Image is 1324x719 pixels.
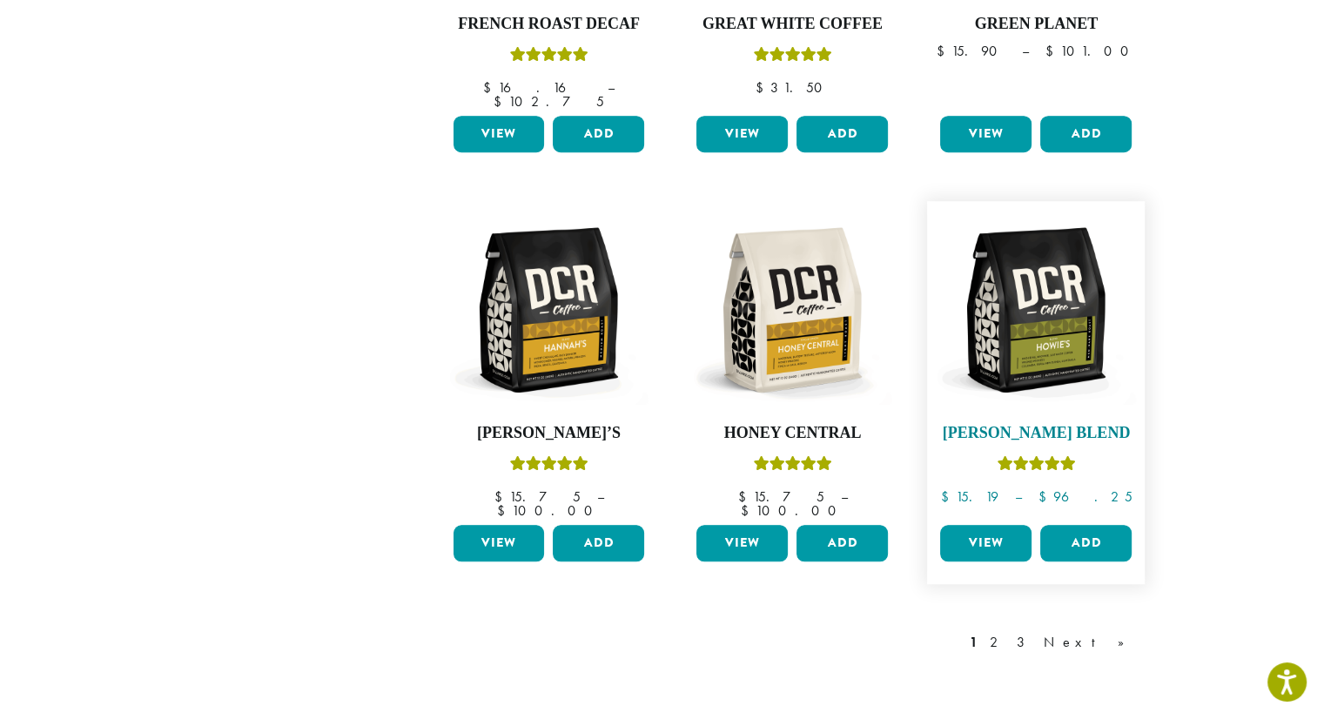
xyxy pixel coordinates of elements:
button: Add [796,525,888,561]
h4: [PERSON_NAME]’s [449,424,649,443]
a: View [696,116,788,152]
bdi: 101.00 [1045,42,1136,60]
span: $ [737,487,752,506]
a: 1 [966,632,981,653]
img: DCR-12oz-Hannahs-Stock-scaled.png [448,210,649,410]
a: [PERSON_NAME]’sRated 5.00 out of 5 [449,210,649,518]
div: Rated 5.00 out of 5 [509,44,588,71]
h4: Honey Central [692,424,892,443]
bdi: 31.50 [755,78,830,97]
span: $ [497,501,512,520]
div: Rated 5.00 out of 5 [753,454,831,480]
span: $ [494,487,508,506]
img: DCR-12oz-Honey-Central-Stock-scaled.png [692,210,892,410]
span: $ [1045,42,1059,60]
h4: [PERSON_NAME] Blend [936,424,1136,443]
a: View [940,116,1032,152]
button: Add [553,116,644,152]
bdi: 100.00 [741,501,844,520]
span: $ [940,487,955,506]
button: Add [796,116,888,152]
h4: Great White Coffee [692,15,892,34]
a: Honey CentralRated 5.00 out of 5 [692,210,892,518]
span: $ [755,78,770,97]
bdi: 100.00 [497,501,601,520]
span: $ [741,501,756,520]
bdi: 15.19 [940,487,998,506]
bdi: 16.16 [483,78,591,97]
span: – [608,78,615,97]
a: 3 [1013,632,1035,653]
a: View [940,525,1032,561]
span: – [840,487,847,506]
div: Rated 5.00 out of 5 [753,44,831,71]
span: – [596,487,603,506]
bdi: 15.75 [494,487,580,506]
span: – [1014,487,1021,506]
span: $ [1038,487,1052,506]
h4: French Roast Decaf [449,15,649,34]
a: View [696,525,788,561]
div: Rated 4.67 out of 5 [997,454,1075,480]
button: Add [553,525,644,561]
span: $ [936,42,951,60]
a: View [454,525,545,561]
bdi: 15.75 [737,487,823,506]
bdi: 15.90 [936,42,1005,60]
button: Add [1040,116,1132,152]
a: [PERSON_NAME] BlendRated 4.67 out of 5 [936,210,1136,518]
span: $ [483,78,498,97]
img: DCR-12oz-Howies-Stock-scaled.png [936,210,1136,410]
bdi: 96.25 [1038,487,1132,506]
bdi: 102.75 [494,92,604,111]
a: 2 [986,632,1008,653]
div: Rated 5.00 out of 5 [509,454,588,480]
span: – [1021,42,1028,60]
a: Next » [1040,632,1140,653]
h4: Green Planet [936,15,1136,34]
a: View [454,116,545,152]
button: Add [1040,525,1132,561]
span: $ [494,92,508,111]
